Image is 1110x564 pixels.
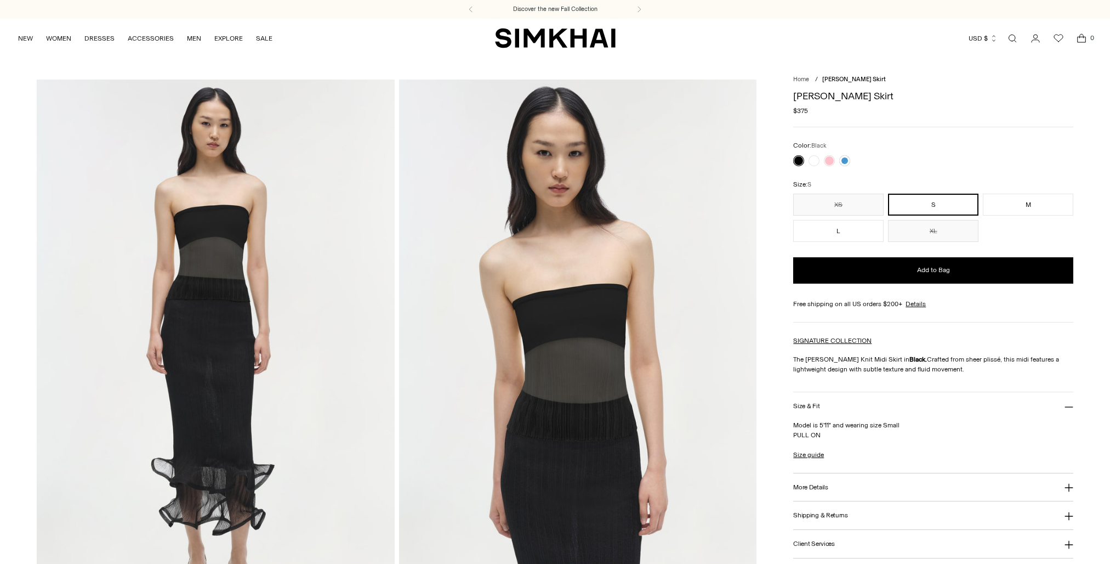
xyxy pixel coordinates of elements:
[46,26,71,50] a: WOMEN
[969,26,998,50] button: USD $
[793,403,819,410] h3: Size & Fit
[793,106,808,116] span: $375
[807,181,811,188] span: S
[793,140,827,151] label: Color:
[793,194,884,216] button: XS
[793,540,835,548] h3: Client Services
[84,26,115,50] a: DRESSES
[1024,27,1046,49] a: Go to the account page
[1048,27,1069,49] a: Wishlist
[793,354,1073,374] p: The [PERSON_NAME] Knit Midi Skirt in Crafted from sheer plissé, this midi features a lightweight ...
[18,26,33,50] a: NEW
[495,27,616,49] a: SIMKHAI
[214,26,243,50] a: EXPLORE
[793,337,872,345] a: SIGNATURE COLLECTION
[793,91,1073,101] h1: [PERSON_NAME] Skirt
[1087,33,1097,43] span: 0
[793,484,828,491] h3: More Details
[793,450,824,460] a: Size guide
[811,142,827,149] span: Black
[793,512,848,519] h3: Shipping & Returns
[1071,27,1092,49] a: Open cart modal
[917,266,950,275] span: Add to Bag
[793,220,884,242] button: L
[909,356,927,363] strong: Black.
[793,299,1073,309] div: Free shipping on all US orders $200+
[793,257,1073,284] button: Add to Bag
[793,75,1073,84] nav: breadcrumbs
[256,26,272,50] a: SALE
[793,530,1073,558] button: Client Services
[906,299,926,309] a: Details
[822,76,886,83] span: [PERSON_NAME] Skirt
[128,26,174,50] a: ACCESSORIES
[888,220,978,242] button: XL
[793,179,811,190] label: Size:
[793,473,1073,501] button: More Details
[1001,27,1023,49] a: Open search modal
[187,26,201,50] a: MEN
[793,76,809,83] a: Home
[793,392,1073,420] button: Size & Fit
[815,75,818,84] div: /
[793,420,1073,440] p: Model is 5'11" and wearing size Small PULL ON
[513,5,597,14] a: Discover the new Fall Collection
[983,194,1073,216] button: M
[888,194,978,216] button: S
[793,501,1073,529] button: Shipping & Returns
